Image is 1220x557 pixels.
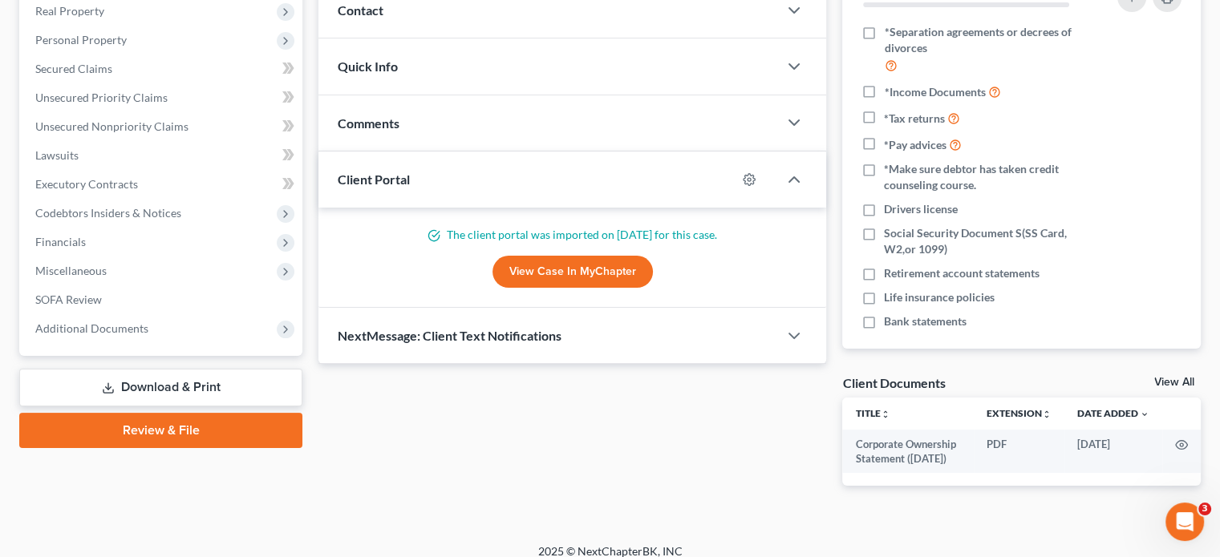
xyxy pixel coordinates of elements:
span: *Make sure debtor has taken credit counseling course. [884,161,1097,193]
span: Bank statements [884,313,967,329]
span: Additional Documents [35,321,148,335]
span: Real Property [35,4,104,18]
a: Review & File [19,413,302,448]
a: Unsecured Priority Claims [22,83,302,112]
iframe: Intercom live chat [1165,503,1204,541]
span: 3 [1198,503,1211,515]
div: Client Documents [842,374,945,391]
a: Date Added expand_more [1077,407,1149,419]
span: NextMessage: Client Text Notifications [338,328,561,343]
span: Social Security Document S(SS Card, W2,or 1099) [884,225,1097,257]
span: Life insurance policies [884,289,995,305]
a: Download & Print [19,369,302,406]
span: Client Portal [338,172,410,187]
span: Drivers license [884,201,958,217]
a: Extensionunfold_more [987,407,1052,419]
td: [DATE] [1064,430,1162,474]
span: Executory Contracts [35,177,138,191]
td: PDF [974,430,1064,474]
span: Comments [338,115,399,131]
span: *Separation agreements or decrees of divorces [884,24,1097,56]
a: Titleunfold_more [855,407,890,419]
a: Executory Contracts [22,170,302,199]
span: Miscellaneous [35,264,107,277]
span: Retirement account statements [884,265,1040,281]
span: Unsecured Priority Claims [35,91,168,104]
i: unfold_more [1042,410,1052,419]
a: Lawsuits [22,141,302,170]
span: Contact [338,2,383,18]
a: Secured Claims [22,54,302,83]
span: Codebtors Insiders & Notices [35,206,181,220]
span: Quick Info [338,59,398,74]
span: Secured Claims [35,62,112,75]
a: View All [1154,377,1194,388]
span: Lawsuits [35,148,79,162]
a: SOFA Review [22,285,302,314]
span: *Income Documents [884,84,985,100]
span: Unsecured Nonpriority Claims [35,119,188,133]
td: Corporate Ownership Statement ([DATE]) [842,430,974,474]
p: The client portal was imported on [DATE] for this case. [338,227,807,243]
span: Financials [35,235,86,248]
i: unfold_more [880,410,890,419]
a: Unsecured Nonpriority Claims [22,112,302,141]
i: expand_more [1140,410,1149,419]
span: Personal Property [35,33,127,46]
span: SOFA Review [35,293,102,306]
a: View Case in MyChapter [492,256,653,288]
span: *Tax returns [884,111,945,127]
span: *Pay advices [884,137,946,153]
